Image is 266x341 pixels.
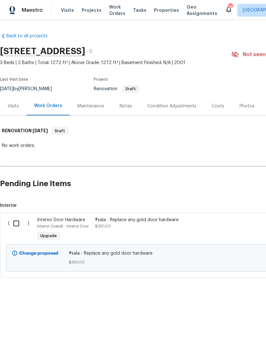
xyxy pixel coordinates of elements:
div: ( ) [6,215,35,244]
span: Visits [61,7,74,13]
div: Condition Adjustments [147,103,196,109]
b: Change proposed [19,251,58,256]
h6: RENOVATION [2,127,48,135]
span: Renovation [94,87,139,91]
div: Notes [120,103,132,109]
span: Maestro [22,7,43,13]
div: Costs [212,103,224,109]
div: 19 [228,4,233,10]
span: Work Orders [109,4,125,17]
span: $350.00 [95,224,111,228]
div: Maintenance [78,103,104,109]
span: [DATE] [33,128,48,133]
div: Work Orders [34,103,62,109]
span: Projects [82,7,101,13]
span: Properties [154,7,179,13]
span: Geo Assignments [187,4,217,17]
span: Upgrade [38,233,59,239]
div: #sala - Replace any gold door hardware [95,217,207,223]
span: Tasks [133,8,146,12]
span: Draft [123,87,138,91]
div: Visits [8,103,19,109]
button: Copy Address [85,46,97,57]
span: Project [94,77,108,81]
span: Interior Overall - Interior Door [37,224,89,228]
span: Interior Door Hardware [37,218,85,222]
span: Draft [52,128,68,134]
div: Photos [240,103,255,109]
